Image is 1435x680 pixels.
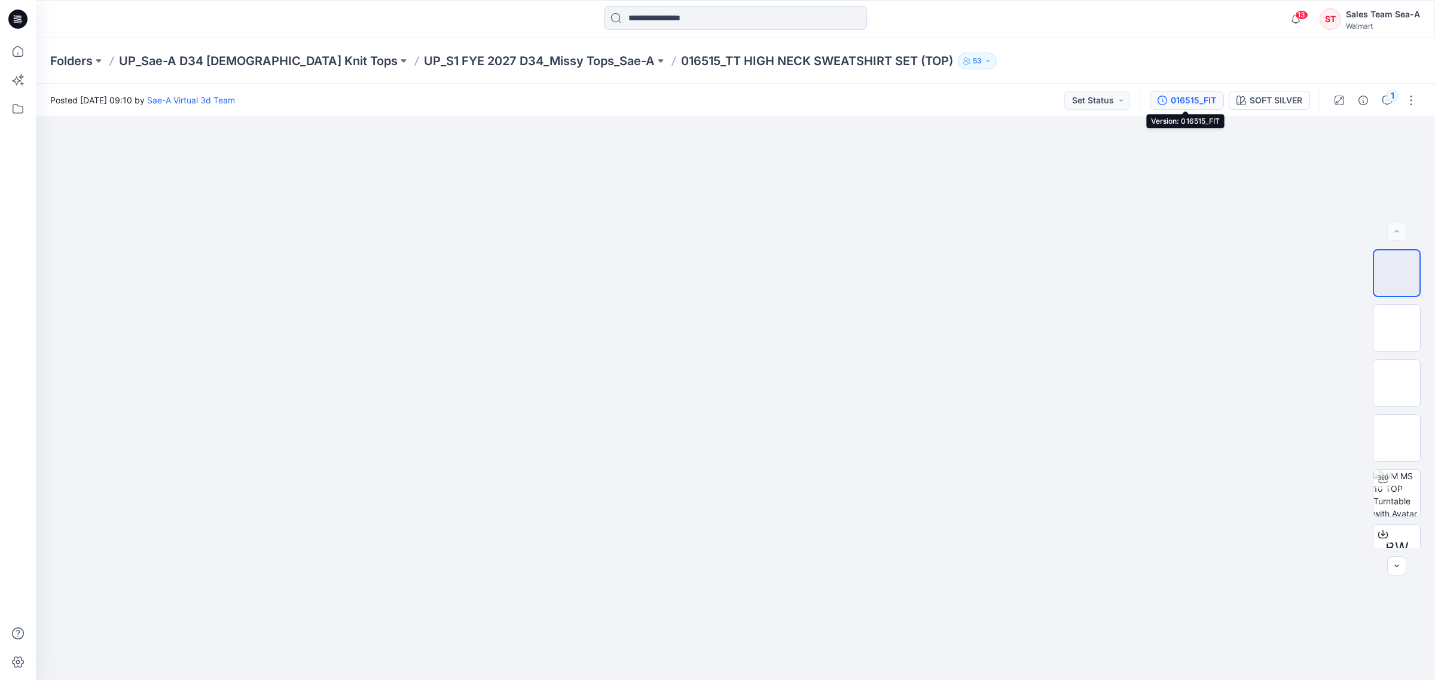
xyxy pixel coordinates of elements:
[1320,8,1341,30] div: ST
[1229,91,1310,110] button: SOFT SILVER
[1385,537,1409,559] span: BW
[958,53,997,69] button: 53
[1171,94,1216,107] div: 016515_FIT
[50,94,235,106] span: Posted [DATE] 09:10 by
[1346,7,1420,22] div: Sales Team Sea-A
[147,95,235,105] a: Sae-A Virtual 3d Team
[1387,90,1399,102] div: 1
[681,53,953,69] p: 016515_TT HIGH NECK SWEATSHIRT SET (TOP)
[1250,94,1302,107] div: SOFT SILVER
[1354,91,1373,110] button: Details
[50,53,93,69] a: Folders
[1150,91,1224,110] button: 016515_FIT
[1373,470,1420,516] img: WM MS 10 TOP Turntable with Avatar
[1295,10,1308,20] span: 13
[424,53,655,69] a: UP_S1 FYE 2027 D34_Missy Tops_Sae-A
[1378,91,1397,110] button: 1
[973,54,982,68] p: 53
[1346,22,1420,30] div: Walmart
[119,53,398,69] a: UP_Sae-A D34 [DEMOGRAPHIC_DATA] Knit Tops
